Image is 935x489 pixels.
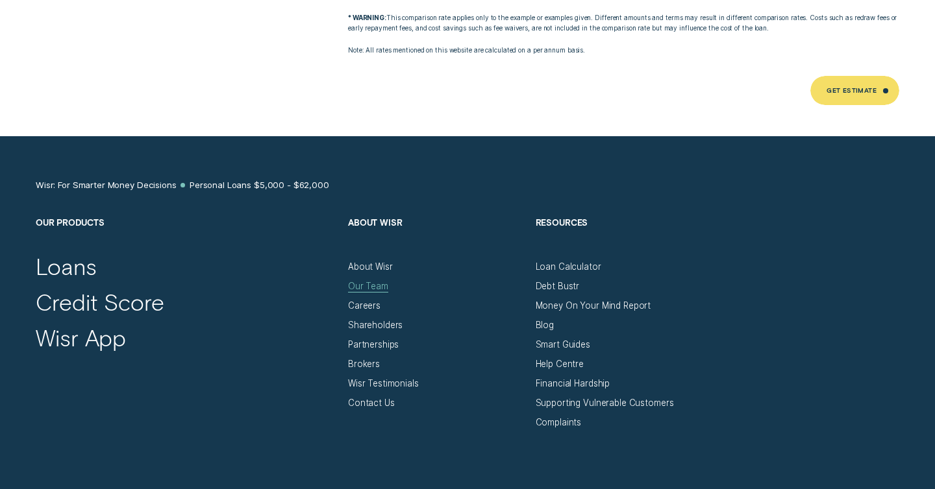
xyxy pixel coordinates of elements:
[348,217,525,261] h2: About Wisr
[348,320,403,331] a: Shareholders
[348,300,380,311] a: Careers
[36,217,337,261] h2: Our Products
[536,378,610,389] a: Financial Hardship
[36,324,126,352] a: Wisr App
[190,180,329,191] a: Personal Loans $5,000 - $62,000
[348,14,386,21] strong: * WARNING:
[348,398,395,409] a: Contact Us
[536,398,674,409] a: Supporting Vulnerable Customers
[536,281,580,292] a: Debt Bustr
[36,252,97,280] a: Loans
[536,217,712,261] h2: Resources
[348,359,380,370] a: Brokers
[536,300,651,311] a: Money On Your Mind Report
[810,77,899,106] a: Get Estimate
[348,339,399,350] a: Partnerships
[36,180,177,191] a: Wisr: For Smarter Money Decisions
[536,320,554,331] a: Blog
[348,281,388,292] a: Our Team
[348,378,419,389] a: Wisr Testimonials
[536,359,584,370] a: Help Centre
[536,339,590,350] a: Smart Guides
[348,261,393,272] a: About Wisr
[348,12,899,34] p: This comparison rate applies only to the example or examples given. Different amounts and terms m...
[348,45,899,56] p: Note: All rates mentioned on this website are calculated on a per annum basis.
[536,261,601,272] a: Loan Calculator
[36,288,164,316] a: Credit Score
[536,417,582,428] a: Complaints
